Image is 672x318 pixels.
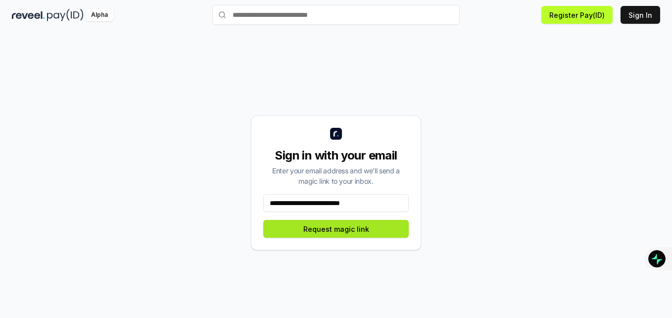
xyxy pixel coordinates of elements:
[541,6,613,24] button: Register Pay(ID)
[621,6,660,24] button: Sign In
[263,165,409,186] div: Enter your email address and we’ll send a magic link to your inbox.
[47,9,84,21] img: pay_id
[12,9,45,21] img: reveel_dark
[263,148,409,163] div: Sign in with your email
[86,9,113,21] div: Alpha
[263,220,409,238] button: Request magic link
[330,128,342,140] img: logo_small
